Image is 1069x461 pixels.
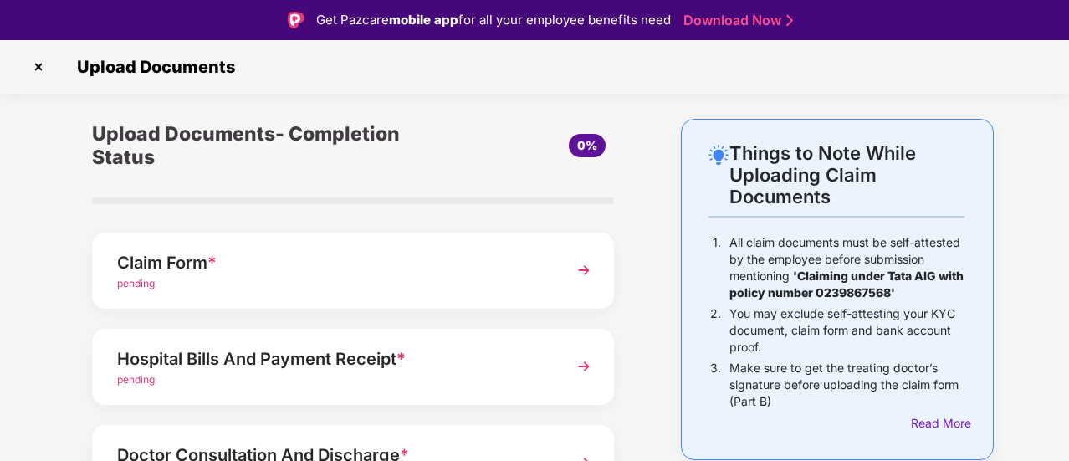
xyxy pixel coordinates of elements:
strong: mobile app [389,12,458,28]
p: 2. [710,305,721,356]
div: Read More [911,414,964,433]
span: Upload Documents [60,57,243,77]
img: svg+xml;base64,PHN2ZyBpZD0iQ3Jvc3MtMzJ4MzIiIHhtbG5zPSJodHRwOi8vd3d3LnczLm9yZy8yMDAwL3N2ZyIgd2lkdG... [25,54,52,80]
img: svg+xml;base64,PHN2ZyBpZD0iTmV4dCIgeG1sbnM9Imh0dHA6Ly93d3cudzMub3JnLzIwMDAvc3ZnIiB3aWR0aD0iMzYiIG... [569,351,599,382]
p: All claim documents must be self-attested by the employee before submission mentioning [729,234,964,301]
img: Stroke [786,12,793,29]
span: 0% [577,138,597,152]
b: 'Claiming under Tata AIG with policy number 0239867568' [729,269,964,300]
span: pending [117,373,155,386]
img: svg+xml;base64,PHN2ZyBpZD0iTmV4dCIgeG1sbnM9Imh0dHA6Ly93d3cudzMub3JnLzIwMDAvc3ZnIiB3aWR0aD0iMzYiIG... [569,255,599,285]
p: 1. [713,234,721,301]
div: Get Pazcare for all your employee benefits need [316,10,671,30]
p: You may exclude self-attesting your KYC document, claim form and bank account proof. [729,305,964,356]
a: Download Now [683,12,788,29]
p: 3. [710,360,721,410]
p: Make sure to get the treating doctor’s signature before uploading the claim form (Part B) [729,360,964,410]
div: Hospital Bills And Payment Receipt [117,346,550,372]
div: Claim Form [117,249,550,276]
img: Logo [288,12,304,28]
span: pending [117,277,155,289]
div: Things to Note While Uploading Claim Documents [729,142,964,207]
img: svg+xml;base64,PHN2ZyB4bWxucz0iaHR0cDovL3d3dy53My5vcmcvMjAwMC9zdmciIHdpZHRoPSIyNC4wOTMiIGhlaWdodD... [708,145,729,165]
div: Upload Documents- Completion Status [92,119,440,172]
